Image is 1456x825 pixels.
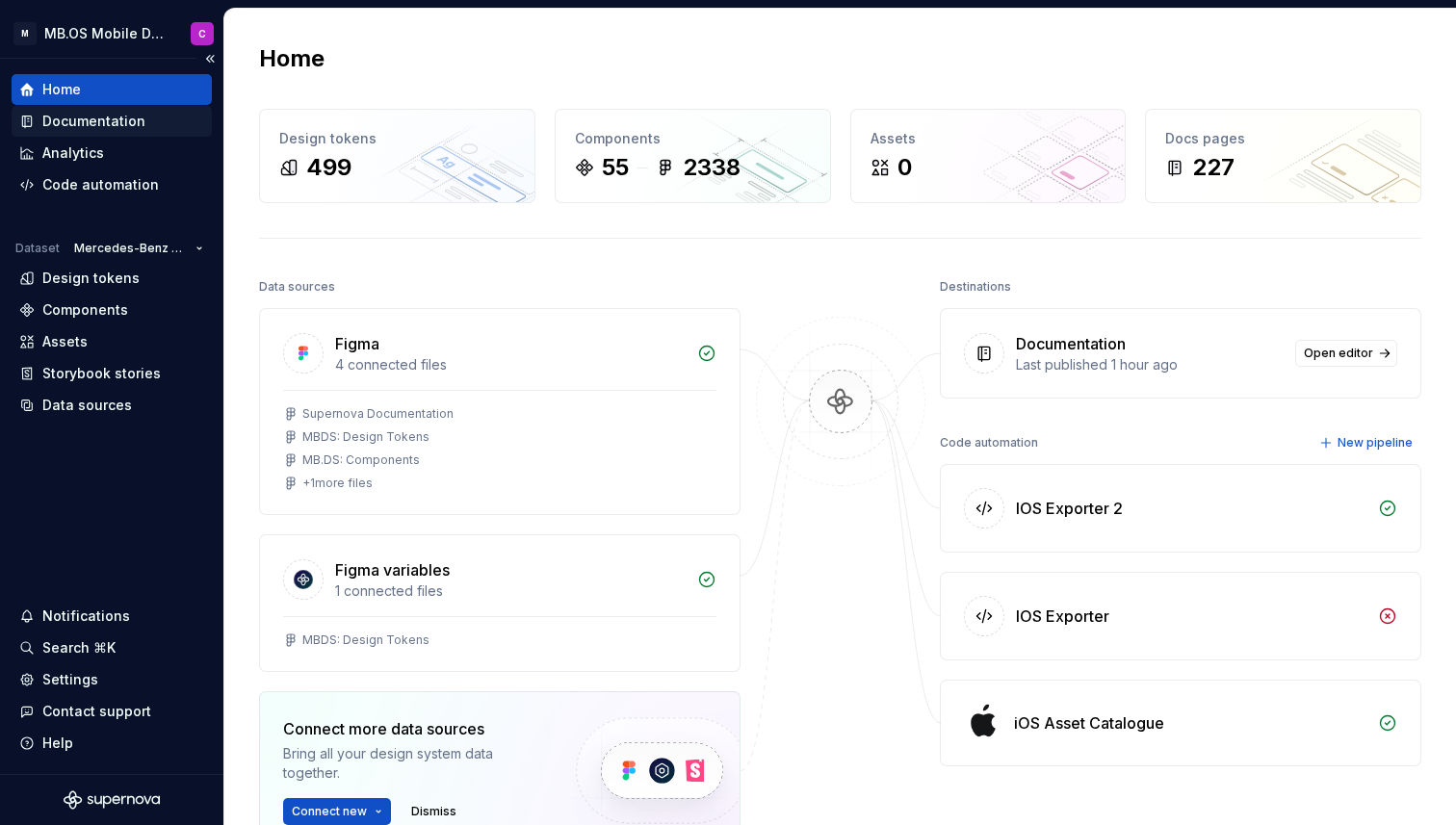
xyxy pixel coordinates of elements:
[1016,332,1126,355] div: Documentation
[12,169,212,200] a: Code automation
[12,106,212,137] a: Documentation
[850,109,1127,203] a: Assets0
[411,804,456,819] span: Dismiss
[12,358,212,389] a: Storybook stories
[42,112,145,131] div: Documentation
[259,308,741,515] a: Figma4 connected filesSupernova DocumentationMBDS: Design TokensMB.DS: Components+1more files
[602,152,629,183] div: 55
[74,241,188,256] span: Mercedes-Benz 2.0
[1313,429,1421,456] button: New pipeline
[292,804,367,819] span: Connect new
[42,670,98,689] div: Settings
[283,717,543,740] div: Connect more data sources
[12,728,212,759] button: Help
[897,152,912,183] div: 0
[42,396,132,415] div: Data sources
[12,74,212,105] a: Home
[42,734,73,753] div: Help
[403,798,465,825] button: Dismiss
[335,581,686,601] div: 1 connected files
[871,129,1106,148] div: Assets
[42,269,140,288] div: Design tokens
[1016,605,1109,628] div: IOS Exporter
[42,702,151,721] div: Contact support
[42,606,130,626] div: Notifications
[4,13,220,54] button: MMB.OS Mobile Design SystemC
[12,664,212,695] a: Settings
[335,332,379,355] div: Figma
[12,632,212,663] button: Search ⌘K
[575,129,811,148] div: Components
[13,22,37,45] div: M
[42,143,104,163] div: Analytics
[42,300,128,320] div: Components
[302,632,429,648] div: MBDS: Design Tokens
[12,295,212,325] a: Components
[12,390,212,421] a: Data sources
[42,80,81,99] div: Home
[302,429,429,445] div: MBDS: Design Tokens
[335,558,450,581] div: Figma variables
[555,109,831,203] a: Components552338
[259,273,335,300] div: Data sources
[283,798,391,825] button: Connect new
[1304,346,1373,361] span: Open editor
[196,45,223,72] button: Collapse sidebar
[44,24,168,43] div: MB.OS Mobile Design System
[283,744,543,783] div: Bring all your design system data together.
[42,332,88,351] div: Assets
[1295,340,1397,367] a: Open editor
[335,355,686,374] div: 4 connected files
[302,476,373,491] div: + 1 more files
[42,175,159,194] div: Code automation
[42,364,161,383] div: Storybook stories
[65,235,212,262] button: Mercedes-Benz 2.0
[306,152,351,183] div: 499
[940,429,1038,456] div: Code automation
[12,326,212,357] a: Assets
[302,406,454,422] div: Supernova Documentation
[15,241,60,256] div: Dataset
[279,129,515,148] div: Design tokens
[302,452,420,468] div: MB.DS: Components
[12,696,212,727] button: Contact support
[12,263,212,294] a: Design tokens
[259,43,325,74] h2: Home
[259,109,535,203] a: Design tokens499
[1014,711,1164,735] div: iOS Asset Catalogue
[1338,435,1413,451] span: New pipeline
[259,534,741,672] a: Figma variables1 connected filesMBDS: Design Tokens
[1145,109,1421,203] a: Docs pages227
[42,638,116,657] div: Search ⌘K
[940,273,1011,300] div: Destinations
[198,26,206,41] div: C
[1016,497,1123,520] div: IOS Exporter 2
[1016,355,1284,374] div: Last published 1 hour ago
[1165,129,1401,148] div: Docs pages
[12,601,212,632] button: Notifications
[683,152,741,183] div: 2338
[1192,152,1235,183] div: 227
[12,138,212,168] a: Analytics
[64,790,160,810] svg: Supernova Logo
